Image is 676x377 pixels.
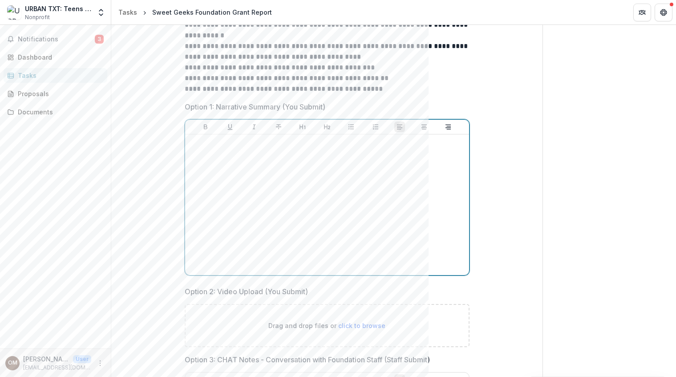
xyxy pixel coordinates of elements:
[200,122,211,132] button: Bold
[370,122,381,132] button: Ordered List
[273,122,284,132] button: Strike
[249,122,259,132] button: Italicize
[25,13,50,21] span: Nonprofit
[8,360,17,366] div: Oscar Menjivar
[394,122,405,132] button: Align Left
[18,107,100,117] div: Documents
[115,6,275,19] nav: breadcrumb
[268,321,385,330] p: Drag and drop files or
[419,122,429,132] button: Align Center
[23,354,69,364] p: [PERSON_NAME]
[4,68,107,83] a: Tasks
[4,105,107,119] a: Documents
[95,4,107,21] button: Open entity switcher
[18,89,100,98] div: Proposals
[185,101,325,112] p: Option 1: Narrative Summary (You Submit)
[7,5,21,20] img: URBAN TXT: Teens Exploring Technology
[73,355,91,363] p: User
[115,6,141,19] a: Tasks
[185,286,308,297] p: Option 2: Video Upload (You Submit)
[185,354,430,365] p: Option 3: CHAT Notes - Conversation with Foundation Staff (Staff Submit)
[443,122,453,132] button: Align Right
[18,36,95,43] span: Notifications
[118,8,137,17] div: Tasks
[18,53,100,62] div: Dashboard
[95,358,105,369] button: More
[18,71,100,80] div: Tasks
[225,122,235,132] button: Underline
[95,35,104,44] span: 3
[322,122,332,132] button: Heading 2
[633,4,651,21] button: Partners
[4,50,107,65] a: Dashboard
[4,86,107,101] a: Proposals
[25,4,91,13] div: URBAN TXT: Teens Exploring Technology
[297,122,308,132] button: Heading 1
[338,322,385,329] span: click to browse
[4,32,107,46] button: Notifications3
[152,8,272,17] div: Sweet Geeks Foundation Grant Report
[346,122,356,132] button: Bullet List
[23,364,91,372] p: [EMAIL_ADDRESS][DOMAIN_NAME]
[655,4,672,21] button: Get Help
